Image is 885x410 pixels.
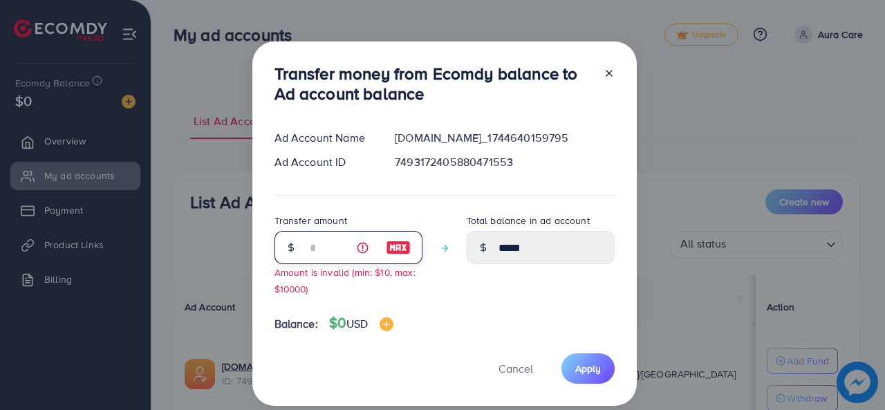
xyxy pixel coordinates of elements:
h4: $0 [329,315,393,332]
div: [DOMAIN_NAME]_1744640159795 [384,130,625,146]
img: image [386,239,411,256]
label: Transfer amount [274,214,347,227]
div: Ad Account Name [263,130,384,146]
label: Total balance in ad account [467,214,590,227]
small: Amount is invalid (min: $10, max: $10000) [274,265,416,295]
button: Cancel [481,353,550,383]
div: Ad Account ID [263,154,384,170]
h3: Transfer money from Ecomdy balance to Ad account balance [274,64,593,104]
span: Balance: [274,316,318,332]
div: 7493172405880471553 [384,154,625,170]
span: USD [346,316,368,331]
button: Apply [561,353,615,383]
span: Apply [575,362,601,375]
img: image [380,317,393,331]
span: Cancel [499,361,533,376]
